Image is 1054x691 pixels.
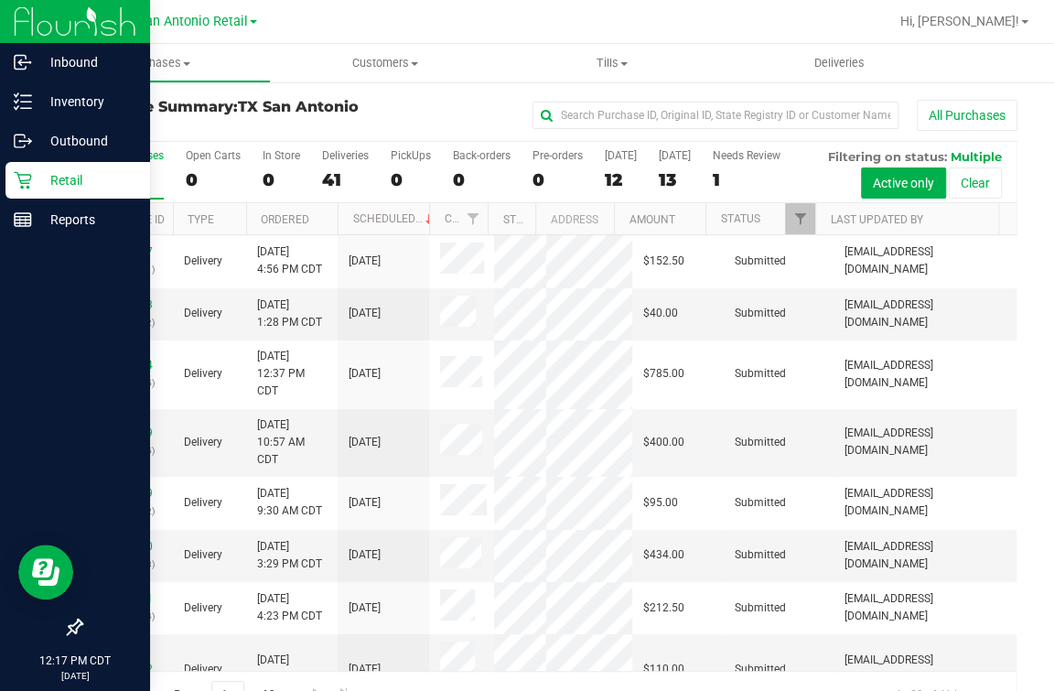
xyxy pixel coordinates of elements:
span: [DATE] [349,305,381,322]
span: Customers [272,55,497,71]
p: Inventory [32,91,142,113]
button: Clear [949,167,1002,199]
span: [DATE] [349,599,381,617]
span: [DATE] [349,434,381,451]
span: Submitted [735,253,786,270]
span: Submitted [735,305,786,322]
span: $212.50 [643,599,684,617]
span: Multiple [951,149,1002,164]
a: Filter [785,203,815,234]
button: Active only [861,167,946,199]
div: PickUps [391,149,431,162]
div: [DATE] [605,149,637,162]
span: Hi, [PERSON_NAME]! [900,14,1019,28]
span: Delivery [184,305,222,322]
span: TX San Antonio Retail [117,14,248,29]
span: $40.00 [643,305,678,322]
span: Delivery [184,253,222,270]
span: Delivery [184,599,222,617]
span: [EMAIL_ADDRESS][DOMAIN_NAME] [844,297,1006,331]
div: Needs Review [713,149,780,162]
span: [EMAIL_ADDRESS][DOMAIN_NAME] [844,243,1006,278]
inline-svg: Inventory [14,92,32,111]
span: Submitted [735,661,786,678]
span: [DATE] 12:37 PM CDT [257,348,327,401]
div: Open Carts [186,149,241,162]
a: Status [720,212,759,225]
span: [DATE] [349,365,381,383]
iframe: Resource center [18,545,73,599]
a: State Registry ID [503,213,599,226]
span: [DATE] 10:57 AM CDT [257,416,327,470]
span: [EMAIL_ADDRESS][DOMAIN_NAME] [844,652,1006,686]
div: Deliveries [322,149,369,162]
span: Delivery [184,661,222,678]
span: $152.50 [643,253,684,270]
span: [DATE] [349,253,381,270]
div: 0 [391,169,431,190]
span: [EMAIL_ADDRESS][DOMAIN_NAME] [844,485,1006,520]
div: 0 [263,169,300,190]
p: 12:17 PM CDT [8,653,142,669]
p: Outbound [32,130,142,152]
div: Back-orders [453,149,511,162]
span: Deliveries [790,55,889,71]
a: Last Updated By [830,213,922,226]
span: Tills [500,55,725,71]
span: Delivery [184,494,222,512]
span: [DATE] 5:02 PM CDT [257,652,322,686]
span: [EMAIL_ADDRESS][DOMAIN_NAME] [844,590,1006,625]
p: Reports [32,209,142,231]
a: Customer [444,212,500,225]
p: Inbound [32,51,142,73]
span: Delivery [184,546,222,564]
span: [DATE] 3:29 PM CDT [257,538,322,573]
div: 0 [532,169,583,190]
span: [DATE] [349,661,381,678]
div: 13 [659,169,691,190]
span: Purchases [45,55,270,71]
inline-svg: Outbound [14,132,32,150]
inline-svg: Reports [14,211,32,229]
inline-svg: Inbound [14,53,32,71]
span: [EMAIL_ADDRESS][DOMAIN_NAME] [844,425,1006,459]
a: Scheduled [352,212,436,225]
a: Deliveries [726,44,952,82]
a: Customers [271,44,498,82]
div: Pre-orders [532,149,583,162]
p: [DATE] [8,669,142,683]
a: Tills [499,44,726,82]
span: Delivery [184,365,222,383]
span: Submitted [735,494,786,512]
span: [DATE] 9:30 AM CDT [257,485,322,520]
a: Amount [629,213,674,226]
span: Submitted [735,546,786,564]
p: Retail [32,169,142,191]
div: 12 [605,169,637,190]
span: [EMAIL_ADDRESS][DOMAIN_NAME] [844,538,1006,573]
div: 41 [322,169,369,190]
div: 0 [453,169,511,190]
span: $110.00 [643,661,684,678]
div: 1 [713,169,780,190]
button: All Purchases [917,100,1017,131]
div: In Store [263,149,300,162]
span: Delivery [184,434,222,451]
span: Submitted [735,365,786,383]
a: Ordered [261,213,308,226]
span: $400.00 [643,434,684,451]
span: [DATE] 1:28 PM CDT [257,297,322,331]
span: [DATE] 4:23 PM CDT [257,590,322,625]
span: Submitted [735,599,786,617]
span: Submitted [735,434,786,451]
input: Search Purchase ID, Original ID, State Registry ID or Customer Name... [532,102,898,129]
inline-svg: Retail [14,171,32,189]
span: $785.00 [643,365,684,383]
div: 0 [186,169,241,190]
span: [DATE] 4:56 PM CDT [257,243,322,278]
th: Address [535,203,614,235]
span: [EMAIL_ADDRESS][DOMAIN_NAME] [844,357,1006,392]
span: $434.00 [643,546,684,564]
span: [DATE] [349,494,381,512]
a: Purchases [44,44,271,82]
